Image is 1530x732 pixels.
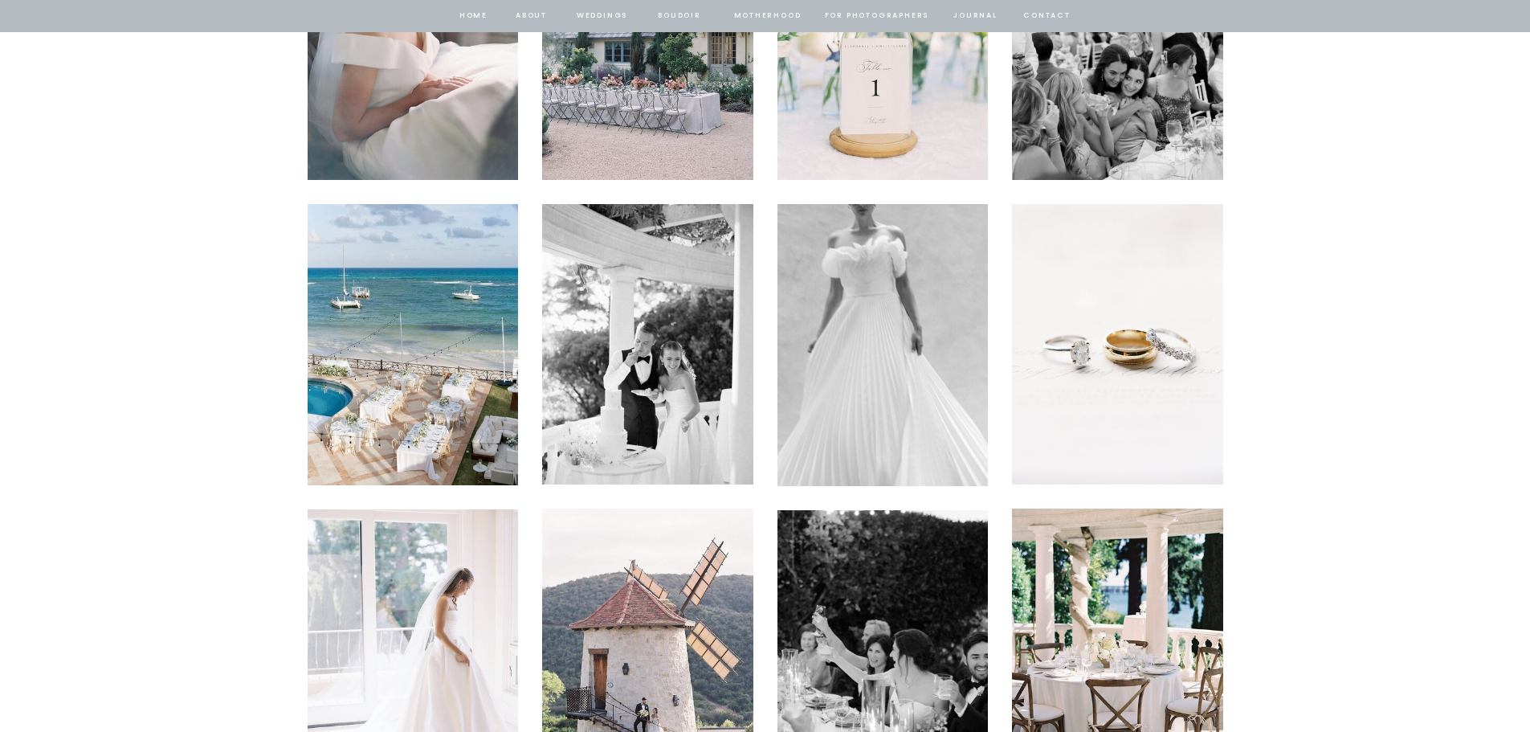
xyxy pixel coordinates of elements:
[515,9,549,23] a: about
[951,9,1001,23] a: journal
[575,9,630,23] a: Weddings
[734,9,801,23] a: Motherhood
[459,9,489,23] a: home
[1022,9,1073,23] a: contact
[825,9,929,23] a: for photographers
[657,9,703,23] a: BOUDOIR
